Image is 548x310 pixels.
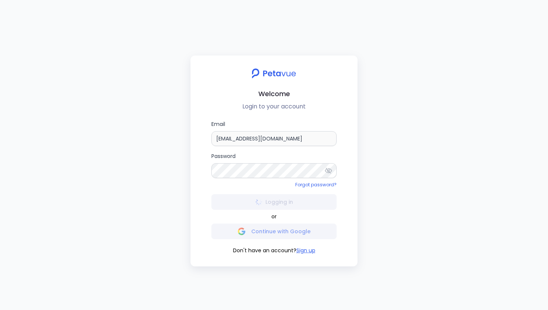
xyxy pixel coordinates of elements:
[196,88,352,99] h2: Welcome
[233,247,296,254] span: Don't have an account?
[295,181,337,188] a: Forgot password?
[247,64,301,82] img: petavue logo
[211,152,337,178] label: Password
[211,131,337,146] input: Email
[196,102,352,111] p: Login to your account
[271,213,277,221] span: or
[296,247,315,254] button: Sign up
[211,120,337,146] label: Email
[211,163,337,178] input: Password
